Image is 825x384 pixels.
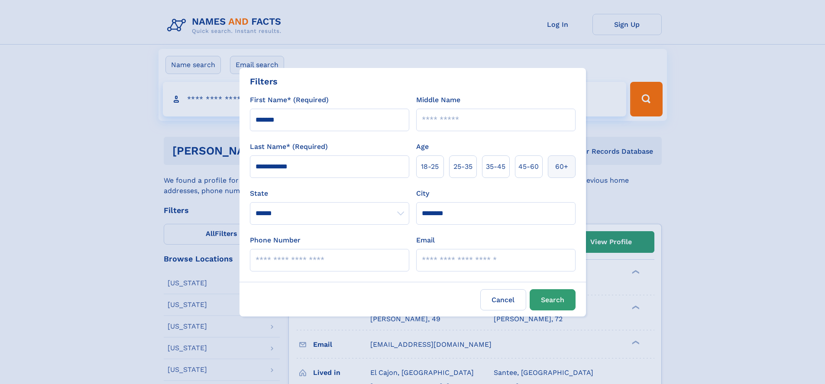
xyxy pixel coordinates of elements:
[421,161,439,172] span: 18‑25
[518,161,539,172] span: 45‑60
[250,95,329,105] label: First Name* (Required)
[453,161,472,172] span: 25‑35
[250,142,328,152] label: Last Name* (Required)
[416,95,460,105] label: Middle Name
[250,235,301,245] label: Phone Number
[416,188,429,199] label: City
[555,161,568,172] span: 60+
[486,161,505,172] span: 35‑45
[250,188,409,199] label: State
[480,289,526,310] label: Cancel
[416,235,435,245] label: Email
[250,75,278,88] div: Filters
[530,289,576,310] button: Search
[416,142,429,152] label: Age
